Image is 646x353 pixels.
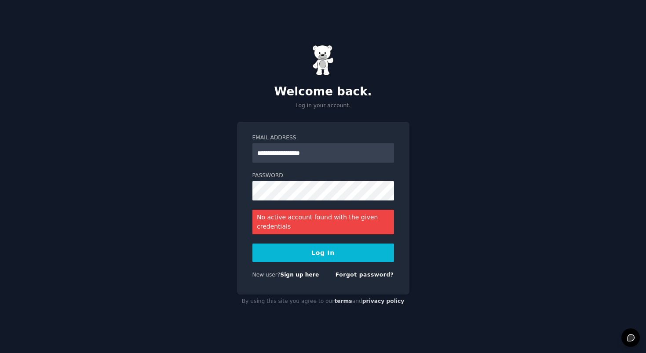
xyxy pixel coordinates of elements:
[237,102,409,110] p: Log in your account.
[280,272,319,278] a: Sign up here
[362,298,405,304] a: privacy policy
[252,272,281,278] span: New user?
[252,134,394,142] label: Email Address
[334,298,352,304] a: terms
[237,295,409,309] div: By using this site you agree to our and
[252,172,394,180] label: Password
[312,45,334,76] img: Gummy Bear
[252,244,394,262] button: Log In
[336,272,394,278] a: Forgot password?
[237,85,409,99] h2: Welcome back.
[252,210,394,234] div: No active account found with the given credentials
